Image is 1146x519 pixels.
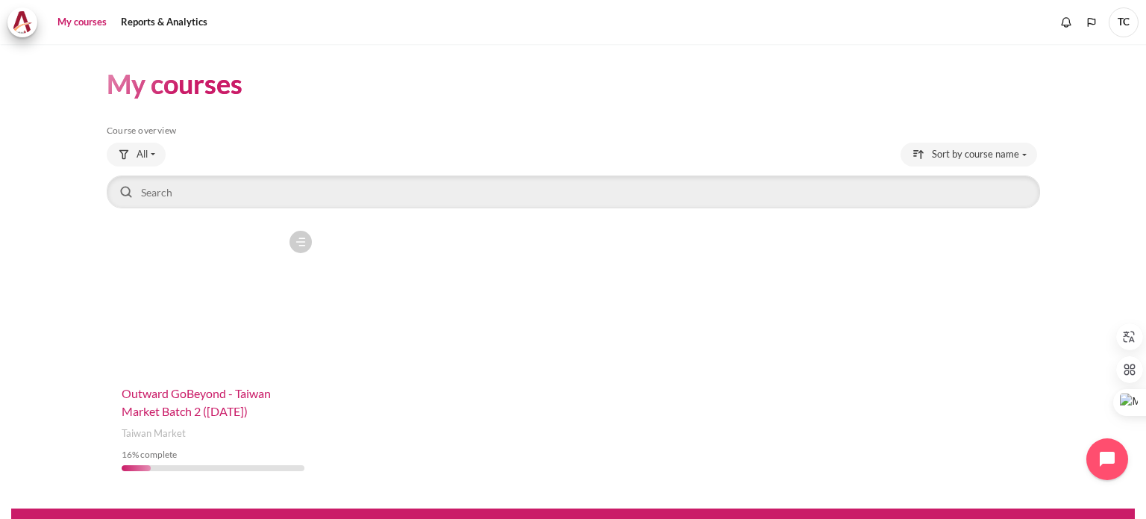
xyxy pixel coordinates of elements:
span: All [137,147,148,162]
div: Show notification window with no new notifications [1055,11,1077,34]
div: Course overview controls [107,143,1040,211]
h5: Course overview [107,125,1040,137]
div: % complete [122,448,305,461]
a: User menu [1109,7,1139,37]
span: TC [1109,7,1139,37]
button: Languages [1080,11,1103,34]
span: Sort by course name [932,147,1019,162]
a: Outward GoBeyond - Taiwan Market Batch 2 ([DATE]) [122,386,271,418]
span: 16 [122,449,132,460]
input: Search [107,175,1040,208]
img: Architeck [12,11,33,34]
h1: My courses [107,66,242,102]
a: My courses [52,7,112,37]
section: Content [11,44,1135,509]
a: Reports & Analytics [116,7,213,37]
a: Architeck Architeck [7,7,45,37]
button: Sorting drop-down menu [901,143,1037,167]
span: Taiwan Market [122,426,186,441]
button: Grouping drop-down menu [107,143,166,167]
